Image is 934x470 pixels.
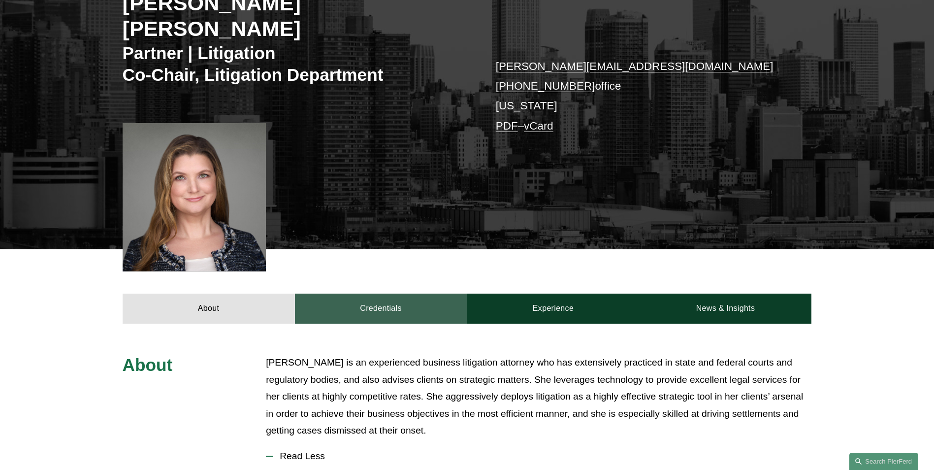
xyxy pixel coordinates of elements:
[273,451,811,462] span: Read Less
[266,443,811,469] button: Read Less
[123,355,173,374] span: About
[496,80,595,92] a: [PHONE_NUMBER]
[524,120,553,132] a: vCard
[123,42,467,85] h3: Partner | Litigation Co-Chair, Litigation Department
[496,60,773,72] a: [PERSON_NAME][EMAIL_ADDRESS][DOMAIN_NAME]
[496,120,518,132] a: PDF
[266,354,811,439] p: [PERSON_NAME] is an experienced business litigation attorney who has extensively practiced in sta...
[467,294,640,323] a: Experience
[496,57,783,136] p: office [US_STATE] –
[123,294,295,323] a: About
[639,294,811,323] a: News & Insights
[849,453,918,470] a: Search this site
[295,294,467,323] a: Credentials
